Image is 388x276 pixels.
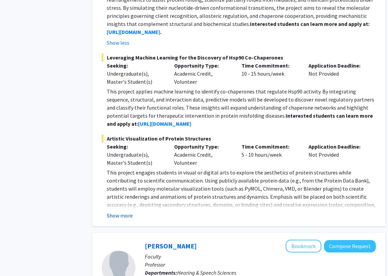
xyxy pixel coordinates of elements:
[174,143,231,151] p: Opportunity Type:
[145,252,376,261] p: Faculty
[160,29,161,35] strong: .
[107,151,164,167] div: Undergraduate(s), Master's Student(s)
[138,120,191,127] a: [URL][DOMAIN_NAME]
[309,62,366,70] p: Application Deadline:
[145,242,197,250] a: [PERSON_NAME]
[145,269,177,276] b: Departments:
[107,143,164,151] p: Seeking:
[236,62,304,86] div: 10 - 15 hours/week
[303,62,371,86] div: Not Provided
[169,62,236,86] div: Academic Credit, Volunteer
[102,53,376,62] span: Leveraging Machine Learning for the Discovery of Hsp90 Co-Chaperones
[107,168,376,233] p: This project engages students in visual or digital arts to explore the aesthetics of protein stru...
[177,269,236,276] span: Hearing & Speech Sciences
[107,29,160,35] a: [URL][DOMAIN_NAME]
[241,143,299,151] p: Time Commitment:
[107,39,129,47] button: Show less
[236,143,304,167] div: 5 - 10 hours/week
[107,87,376,128] p: This project applies machine learning to identify co-chaperones that regulate Hsp90 activity. By ...
[107,62,164,70] p: Seeking:
[107,211,133,220] button: Show more
[286,240,321,252] button: Add Rochelle Newman to Bookmarks
[107,70,164,86] div: Undergraduate(s), Master's Student(s)
[324,240,376,252] button: Compose Request to Rochelle Newman
[169,143,236,167] div: Academic Credit, Volunteer
[250,21,369,27] strong: Interested students can learn more and apply at:
[241,62,299,70] p: Time Commitment:
[303,143,371,167] div: Not Provided
[145,261,376,269] p: Professor
[5,246,29,271] iframe: Chat
[174,62,231,70] p: Opportunity Type:
[102,134,376,143] span: Artistic Visualization of Protein Structures
[309,143,366,151] p: Application Deadline:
